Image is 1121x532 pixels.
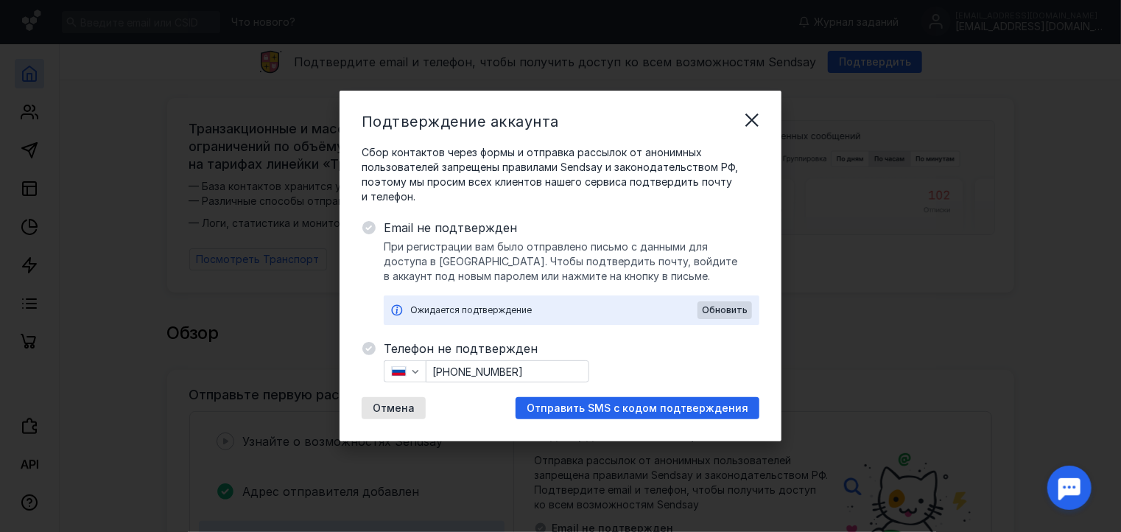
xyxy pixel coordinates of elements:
span: Email не подтвержден [384,219,759,237]
button: Отмена [362,397,426,419]
button: Обновить [697,301,752,319]
button: Отправить SMS с кодом подтверждения [516,397,759,419]
span: Подтверждение аккаунта [362,113,559,130]
span: Отмена [373,402,415,415]
span: Обновить [702,305,748,315]
span: Телефон не подтвержден [384,340,759,357]
span: Сбор контактов через формы и отправка рассылок от анонимных пользователей запрещены правилами Sen... [362,145,759,204]
span: Отправить SMS с кодом подтверждения [527,402,748,415]
span: При регистрации вам было отправлено письмо с данными для доступа в [GEOGRAPHIC_DATA]. Чтобы подтв... [384,239,759,284]
div: Ожидается подтверждение [410,303,697,318]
